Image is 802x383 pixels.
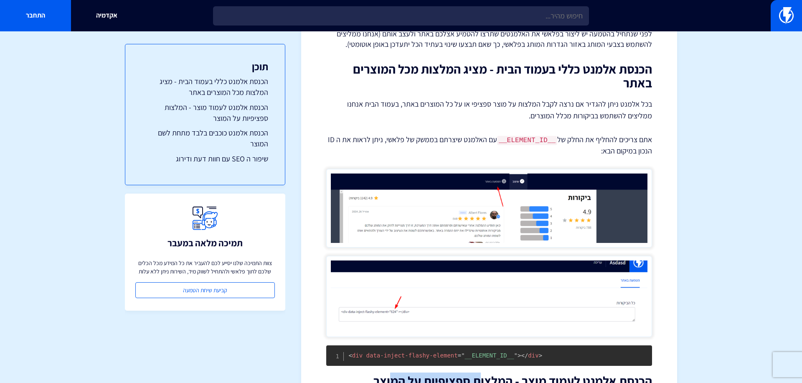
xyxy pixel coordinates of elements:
[348,352,363,359] span: div
[514,352,518,359] span: "
[518,352,521,359] span: >
[521,352,538,359] span: div
[366,352,458,359] span: data-inject-flashy-element
[348,352,352,359] span: <
[539,352,542,359] span: >
[142,76,268,97] a: הכנסת אלמנט כללי בעמוד הבית - מציג המלצות מכל המוצרים באתר
[326,134,652,156] p: אתם צריכים להחליף את החלק של עם האלמנט שיצרתם בממשק של פלאשי, ניתן לראות את ה ID הנכון במיקום הבא:
[142,153,268,164] a: שיפור ה SEO עם חוות דעת ודירוג
[461,352,464,359] span: "
[213,6,589,26] input: חיפוש מהיר...
[168,238,243,248] h3: תמיכה מלאה במעבר
[142,61,268,72] h3: תוכן
[142,102,268,123] a: הכנסת אלמנט לעמוד מוצר - המלצות ספציפיות על המוצר
[135,259,275,276] p: צוות התמיכה שלנו יסייע לכם להעביר את כל המידע מכל הכלים שלכם לתוך פלאשי ולהתחיל לשווק מיד, השירות...
[521,352,528,359] span: </
[458,352,518,359] span: __ELEMENT_ID__
[142,128,268,149] a: הכנסת אלמנט כוכבים בלבד מתחת לשם המוצר
[497,136,557,145] code: __ELEMENT_ID__
[326,28,652,50] p: לפני שנתחיל בהטמעה יש ליצור בפלאשי את האלמנטים שתרצו להטמיע אצלכם באתר ולעצב אותם (אנחנו ממליצים ...
[135,282,275,298] a: קביעת שיחת הטמעה
[326,62,652,90] h2: הכנסת אלמנט כללי בעמוד הבית - מציג המלצות מכל המוצרים באתר
[326,98,652,122] p: בכל אלמנט ניתן להגדיר אם נרצה לקבל המלצות על מוצר ספציפי או על כל המוצרים באתר, בעמוד הבית אנחנו ...
[458,352,461,359] span: =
